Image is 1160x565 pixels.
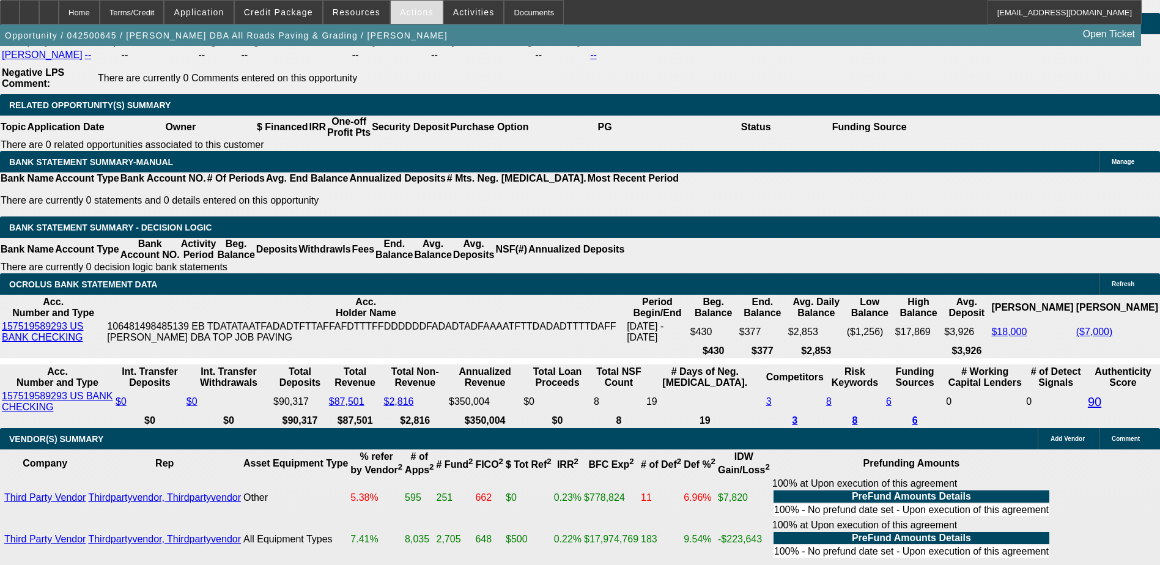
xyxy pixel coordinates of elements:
a: 3 [766,396,772,407]
b: BFC Exp [589,459,634,470]
span: Resources [333,7,380,17]
th: One-off Profit Pts [327,116,371,139]
span: 0 [946,396,951,407]
a: 3 [792,415,797,426]
span: VENDOR(S) SUMMARY [9,434,103,444]
th: PG [529,116,680,139]
th: Authenticity Score [1087,366,1159,389]
th: End. Balance [375,238,413,261]
a: 6 [912,415,918,426]
td: All Equipment Types [243,519,349,559]
th: Acc. Number and Type [1,296,105,319]
a: $0 [187,396,198,407]
th: $377 [739,345,786,357]
td: 8,035 [404,519,434,559]
b: Prefunding Amounts [863,458,960,468]
td: 9.54% [683,519,716,559]
th: 8 [593,415,645,427]
a: ($7,000) [1076,327,1113,337]
td: -- [198,49,239,61]
th: Avg. Daily Balance [788,296,845,319]
th: $0 [115,415,185,427]
b: Negative LPS Comment: [2,67,64,89]
td: -- [121,49,197,61]
a: Thirdpartyvendor, Thirdpartyvendor [88,534,241,544]
a: [PERSON_NAME] [2,50,83,60]
td: 6.96% [683,478,716,518]
span: BANK STATEMENT SUMMARY-MANUAL [9,157,173,167]
td: -- [241,49,350,61]
td: Other [243,478,349,518]
td: ($1,256) [846,320,893,344]
td: 19 [646,390,764,413]
sup: 2 [574,457,578,466]
th: Purchase Option [449,116,529,139]
th: Bank Account NO. [120,238,180,261]
td: 183 [640,519,682,559]
sup: 2 [398,462,402,471]
td: 7.41% [350,519,403,559]
sup: 2 [765,462,769,471]
div: $350,004 [449,396,521,407]
th: Period Begin/End [626,296,689,319]
td: 648 [475,519,504,559]
b: Asset Equipment Type [243,458,348,468]
td: 100% - No prefund date set - Upon execution of this agreement [774,504,1049,516]
span: Comment [1112,435,1140,442]
span: Opportunity / 042500645 / [PERSON_NAME] DBA All Roads Paving & Grading / [PERSON_NAME] [5,31,448,40]
p: There are currently 0 statements and 0 details entered on this opportunity [1,195,679,206]
th: [PERSON_NAME] [1076,296,1159,319]
sup: 2 [629,457,634,466]
b: PreFund Amounts Details [852,491,971,501]
a: $87,501 [329,396,364,407]
td: [DATE] - [DATE] [626,320,689,344]
th: Total Loan Proceeds [523,366,592,389]
td: $17,974,769 [583,519,639,559]
a: Third Party Vendor [4,534,86,544]
th: Avg. End Balance [265,172,349,185]
th: Annualized Revenue [448,366,522,389]
th: # of Detect Signals [1025,366,1086,389]
a: 6 [886,396,892,407]
a: -- [85,50,92,60]
th: Total Revenue [328,366,382,389]
span: Credit Package [244,7,313,17]
th: $430 [690,345,737,357]
a: -- [590,50,597,60]
span: Add Vendor [1051,435,1085,442]
sup: 2 [547,457,551,466]
td: $0 [505,478,552,518]
td: -$223,643 [717,519,770,559]
th: Account Type [54,172,120,185]
td: 595 [404,478,434,518]
th: Funding Sources [885,366,944,389]
sup: 2 [677,457,681,466]
th: Total Deposits [273,366,327,389]
span: Refresh [1112,281,1134,287]
th: 19 [646,415,764,427]
b: # of Apps [405,451,434,475]
th: $0 [523,415,592,427]
sup: 2 [499,457,503,466]
b: % refer by Vendor [350,451,402,475]
th: Funding Source [832,116,907,139]
td: 106481498485139 EB TDATATAATFADADTFTTAFFAFDTTTFFDDDDDDFADADTADFAAAATFTTDADADTTTTDAFF [PERSON_NAME... [106,320,625,344]
span: Application [174,7,224,17]
b: FICO [475,459,503,470]
a: 90 [1088,395,1101,408]
button: Credit Package [235,1,322,24]
b: # of Def [641,459,681,470]
b: Company [23,458,67,468]
th: # Mts. Neg. [MEDICAL_DATA]. [446,172,587,185]
a: 8 [852,415,858,426]
td: $2,853 [788,320,845,344]
th: Owner [105,116,256,139]
th: Fees [352,238,375,261]
div: 100% at Upon execution of this agreement [772,520,1051,559]
span: There are currently 0 Comments entered on this opportunity [98,73,357,83]
a: Open Ticket [1078,24,1140,45]
th: Competitors [766,366,824,389]
th: Account Type [54,238,120,261]
th: End. Balance [739,296,786,319]
th: Total Non-Revenue [383,366,448,389]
